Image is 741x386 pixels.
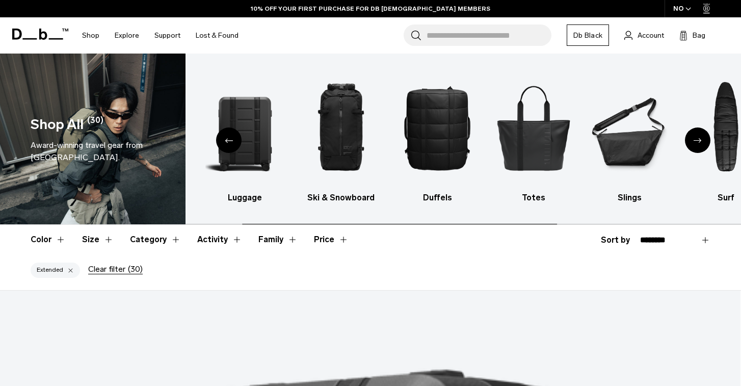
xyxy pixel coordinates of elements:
[31,263,80,278] button: Extended
[685,127,710,153] div: Next slide
[302,69,380,204] li: 3 / 10
[197,225,242,254] button: Toggle Filter
[258,225,298,254] button: Toggle Filter
[591,69,669,204] li: 6 / 10
[693,30,705,41] span: Bag
[494,69,573,187] img: Db
[302,69,380,187] img: Db
[567,24,609,46] a: Db Black
[591,69,669,204] a: Db Slings
[196,17,239,54] a: Lost & Found
[128,265,143,274] span: (30)
[624,29,664,41] a: Account
[130,225,181,254] button: Toggle Filter
[638,30,664,41] span: Account
[31,139,155,164] div: Award-winning travel gear from [GEOGRAPHIC_DATA].
[494,69,573,204] li: 5 / 10
[494,69,573,204] a: Db Totes
[205,69,284,204] li: 2 / 10
[154,17,180,54] a: Support
[314,225,349,254] button: Toggle Price
[302,69,380,204] a: Db Ski & Snowboard
[679,29,705,41] button: Bag
[205,69,284,187] img: Db
[591,192,669,204] h3: Slings
[88,265,143,274] button: Clear filter(30)
[82,225,114,254] button: Toggle Filter
[591,69,669,187] img: Db
[398,69,477,204] li: 4 / 10
[110,69,188,204] li: 1 / 10
[31,114,84,135] h1: Shop All
[205,69,284,204] a: Db Luggage
[205,192,284,204] h3: Luggage
[110,192,188,204] h3: Backpacks
[398,69,477,204] a: Db Duffels
[87,114,103,135] span: (30)
[302,192,380,204] h3: Ski & Snowboard
[31,225,66,254] button: Toggle Filter
[398,69,477,187] img: Db
[110,69,188,204] a: Db Backpacks
[398,192,477,204] h3: Duffels
[82,17,99,54] a: Shop
[251,4,490,13] a: 10% OFF YOUR FIRST PURCHASE FOR DB [DEMOGRAPHIC_DATA] MEMBERS
[494,192,573,204] h3: Totes
[110,69,188,187] img: Db
[115,17,139,54] a: Explore
[74,17,246,54] nav: Main Navigation
[216,127,242,153] div: Previous slide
